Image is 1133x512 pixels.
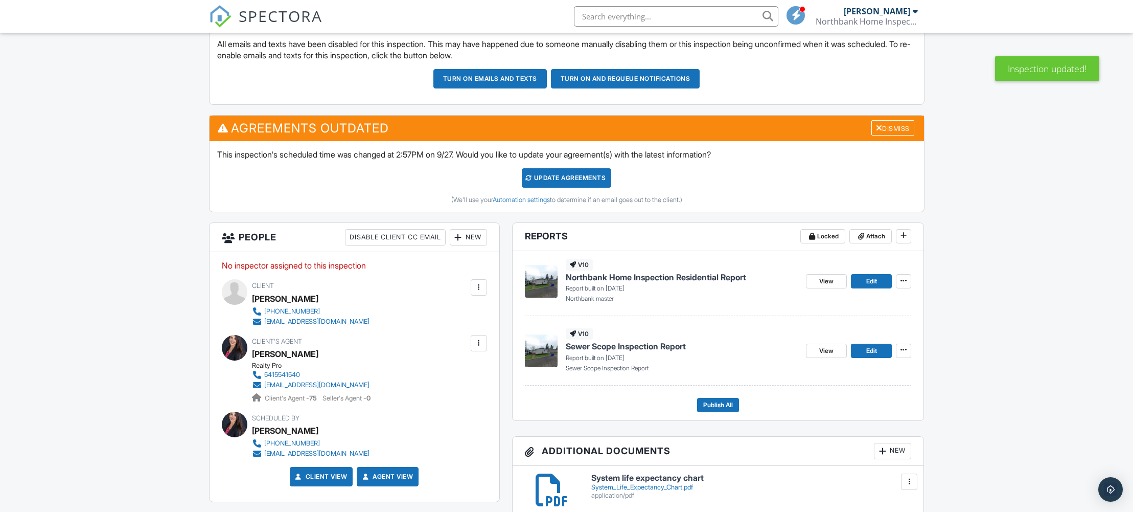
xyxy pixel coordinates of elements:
h3: Agreements Outdated [210,116,924,141]
div: Open Intercom Messenger [1098,477,1123,502]
div: This inspection's scheduled time was changed at 2:57PM on 9/27. Would you like to update your agr... [210,141,924,212]
a: Client View [293,472,348,482]
button: Turn on and Requeue Notifications [551,69,700,88]
a: System life expectancy chart System_Life_Expectancy_Chart.pdf application/pdf [591,474,912,500]
a: [EMAIL_ADDRESS][DOMAIN_NAME] [252,449,369,459]
div: 5415541540 [264,371,300,379]
h3: Additional Documents [513,437,924,466]
strong: 0 [366,394,371,402]
a: [PHONE_NUMBER] [252,438,369,449]
a: [EMAIL_ADDRESS][DOMAIN_NAME] [252,380,369,390]
div: Disable Client CC Email [345,229,446,246]
div: [PHONE_NUMBER] [264,439,320,448]
h3: People [210,223,499,252]
div: application/pdf [591,492,912,500]
div: [EMAIL_ADDRESS][DOMAIN_NAME] [264,381,369,389]
h6: System life expectancy chart [591,474,912,483]
div: [PERSON_NAME] [252,291,318,306]
div: Dismiss [871,120,914,136]
span: Seller's Agent - [322,394,371,402]
input: Search everything... [574,6,778,27]
div: [PHONE_NUMBER] [264,307,320,316]
p: No inspector assigned to this inspection [222,260,487,271]
div: Northbank Home Inspection [816,16,918,27]
p: All emails and texts have been disabled for this inspection. This may have happened due to someon... [217,38,916,61]
div: Realty Pro [252,362,378,370]
div: (We'll use your to determine if an email goes out to the client.) [217,196,916,204]
span: SPECTORA [239,5,322,27]
a: [EMAIL_ADDRESS][DOMAIN_NAME] [252,317,369,327]
div: System_Life_Expectancy_Chart.pdf [591,483,912,492]
div: Update Agreements [522,168,611,188]
div: [EMAIL_ADDRESS][DOMAIN_NAME] [264,318,369,326]
a: Automation settings [493,196,550,204]
a: [PERSON_NAME] [252,346,318,362]
span: Scheduled By [252,414,299,422]
a: Agent View [360,472,413,482]
strong: 75 [309,394,317,402]
div: New [450,229,487,246]
span: Client [252,282,274,290]
img: The Best Home Inspection Software - Spectora [209,5,232,28]
a: 5415541540 [252,370,369,380]
div: Inspection updated! [995,56,1099,81]
div: New [874,443,911,459]
div: [EMAIL_ADDRESS][DOMAIN_NAME] [264,450,369,458]
div: [PERSON_NAME] [252,423,318,438]
a: SPECTORA [209,14,322,35]
div: [PERSON_NAME] [844,6,910,16]
span: Client's Agent [252,338,302,345]
a: [PHONE_NUMBER] [252,306,369,317]
button: Turn on emails and texts [433,69,547,88]
span: Client's Agent - [265,394,318,402]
